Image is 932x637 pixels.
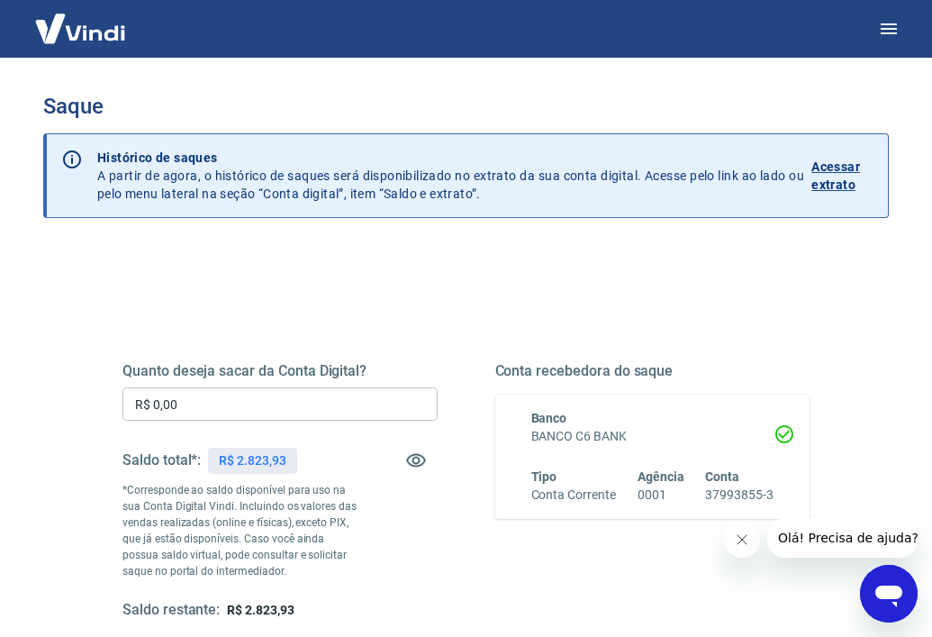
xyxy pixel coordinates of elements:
h5: Conta recebedora do saque [495,362,810,380]
iframe: Botão para abrir a janela de mensagens [860,565,918,623]
span: R$ 2.823,93 [227,603,294,617]
img: Vindi [22,1,139,56]
p: Acessar extrato [811,158,873,194]
span: Olá! Precisa de ajuda? [11,13,151,27]
iframe: Mensagem da empresa [767,518,918,558]
p: R$ 2.823,93 [219,451,285,470]
p: A partir de agora, o histórico de saques será disponibilizado no extrato da sua conta digital. Ac... [97,149,804,203]
h6: Conta Corrente [531,486,616,505]
h3: Saque [43,94,889,119]
span: Tipo [531,469,557,484]
p: Histórico de saques [97,149,804,167]
h5: Quanto deseja sacar da Conta Digital? [122,362,438,380]
iframe: Fechar mensagem [724,522,760,558]
h5: Saldo restante: [122,601,220,620]
span: Conta [705,469,739,484]
span: Agência [638,469,684,484]
a: Acessar extrato [811,149,873,203]
h6: 0001 [638,486,684,505]
h6: BANCO C6 BANK [531,427,774,446]
span: Banco [531,411,567,425]
h6: 37993855-3 [705,486,774,505]
h5: Saldo total*: [122,451,201,469]
p: *Corresponde ao saldo disponível para uso na sua Conta Digital Vindi. Incluindo os valores das ve... [122,482,358,579]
